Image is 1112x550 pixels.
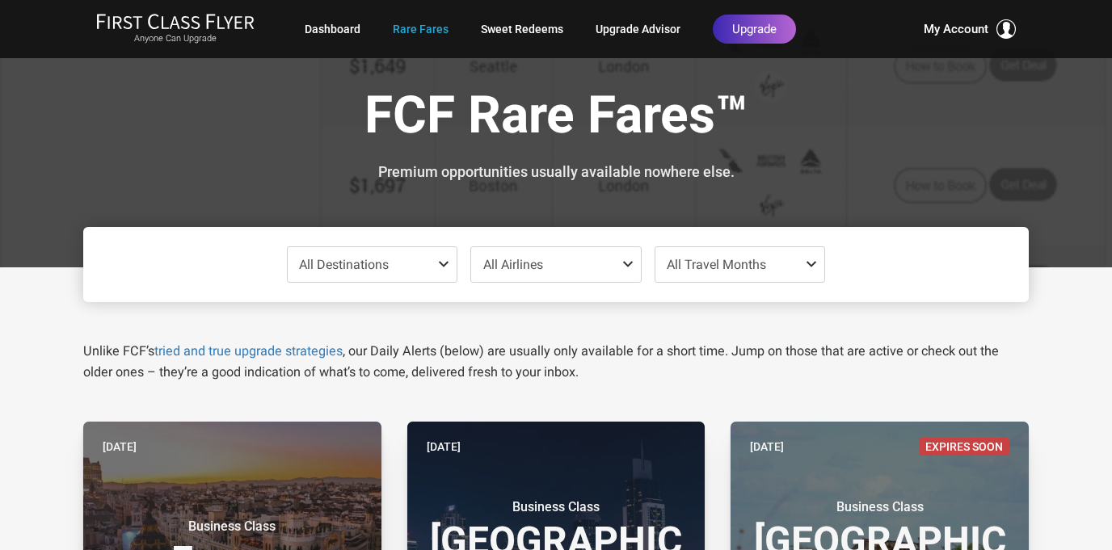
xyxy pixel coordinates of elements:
[713,15,796,44] a: Upgrade
[596,15,680,44] a: Upgrade Advisor
[95,87,1017,149] h1: FCF Rare Fares™
[96,13,255,45] a: First Class FlyerAnyone Can Upgrade
[483,257,543,272] span: All Airlines
[96,13,255,30] img: First Class Flyer
[427,438,461,456] time: [DATE]
[393,15,449,44] a: Rare Fares
[83,341,1029,383] p: Unlike FCF’s , our Daily Alerts (below) are usually only available for a short time. Jump on thos...
[305,15,360,44] a: Dashboard
[299,257,389,272] span: All Destinations
[96,33,255,44] small: Anyone Can Upgrade
[779,499,981,515] small: Business Class
[131,519,333,535] small: Business Class
[924,19,988,39] span: My Account
[667,257,766,272] span: All Travel Months
[103,438,137,456] time: [DATE]
[919,438,1009,456] span: Expires Soon
[154,343,343,359] a: tried and true upgrade strategies
[455,499,657,515] small: Business Class
[750,438,784,456] time: [DATE]
[95,164,1017,180] h3: Premium opportunities usually available nowhere else.
[924,19,1016,39] button: My Account
[481,15,563,44] a: Sweet Redeems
